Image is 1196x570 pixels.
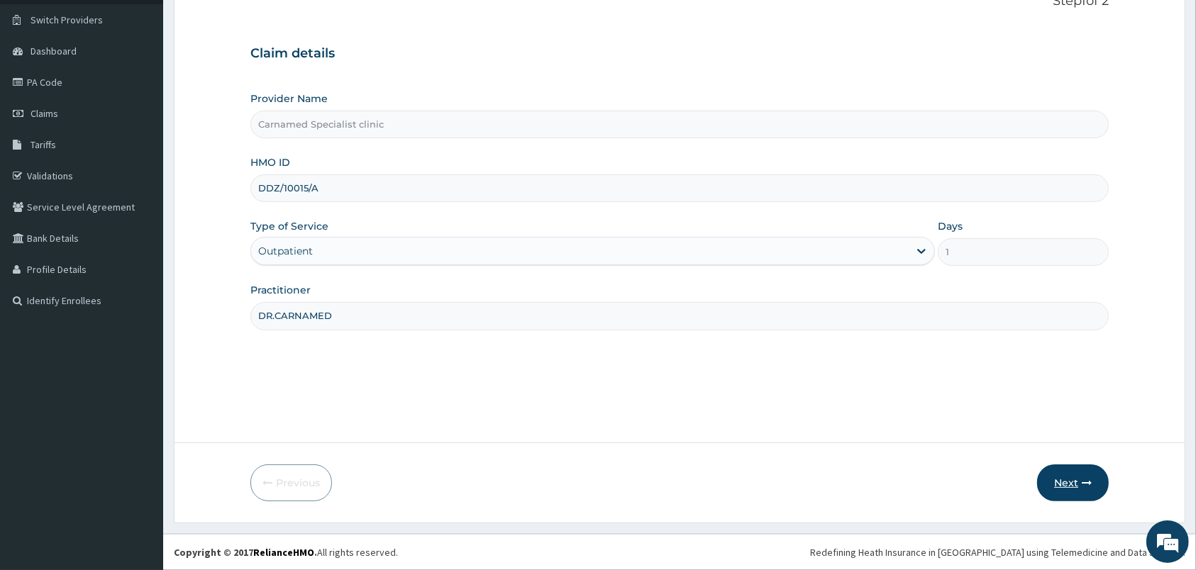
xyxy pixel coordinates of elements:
button: Previous [250,464,332,501]
input: Enter HMO ID [250,174,1109,202]
img: d_794563401_company_1708531726252_794563401 [26,71,57,106]
label: HMO ID [250,155,290,169]
div: Chat with us now [74,79,238,98]
textarea: Type your message and hit 'Enter' [7,387,270,437]
a: RelianceHMO [253,546,314,559]
button: Next [1037,464,1109,501]
span: Switch Providers [31,13,103,26]
div: Redefining Heath Insurance in [GEOGRAPHIC_DATA] using Telemedicine and Data Science! [810,545,1185,559]
span: Dashboard [31,45,77,57]
input: Enter Name [250,302,1109,330]
span: We're online! [82,179,196,322]
label: Days [938,219,963,233]
span: Claims [31,107,58,120]
div: Minimize live chat window [233,7,267,41]
strong: Copyright © 2017 . [174,546,317,559]
label: Practitioner [250,283,311,297]
h3: Claim details [250,46,1109,62]
label: Type of Service [250,219,328,233]
footer: All rights reserved. [163,534,1196,570]
label: Provider Name [250,91,328,106]
div: Outpatient [258,244,313,258]
span: Tariffs [31,138,56,151]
